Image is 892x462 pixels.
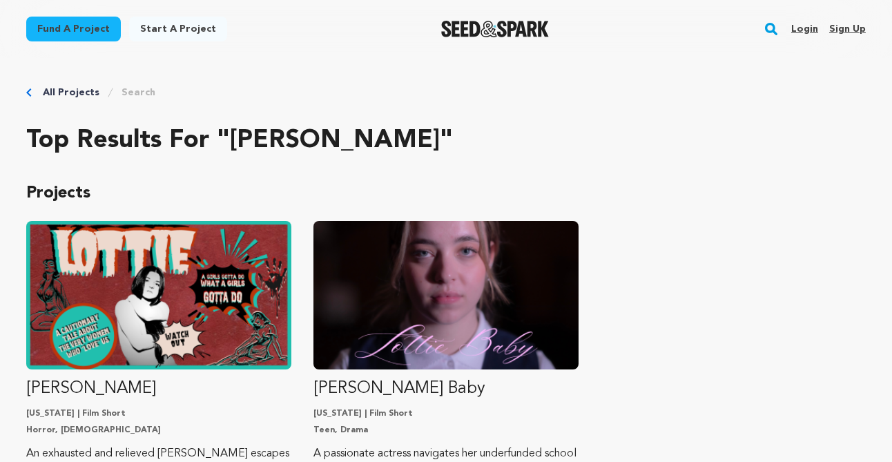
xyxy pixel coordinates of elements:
a: Login [791,18,818,40]
a: Search [122,86,155,99]
p: [US_STATE] | Film Short [26,408,291,419]
p: Projects [26,182,866,204]
a: All Projects [43,86,99,99]
div: Breadcrumb [26,86,866,99]
h2: Top results for "[PERSON_NAME]" [26,127,866,155]
a: Fund a project [26,17,121,41]
p: [PERSON_NAME] Baby [313,378,579,400]
img: Seed&Spark Logo Dark Mode [441,21,550,37]
p: Horror, [DEMOGRAPHIC_DATA] [26,425,291,436]
p: [US_STATE] | Film Short [313,408,579,419]
p: [PERSON_NAME] [26,378,291,400]
a: Seed&Spark Homepage [441,21,550,37]
p: Teen, Drama [313,425,579,436]
a: Start a project [129,17,227,41]
a: Sign up [829,18,866,40]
